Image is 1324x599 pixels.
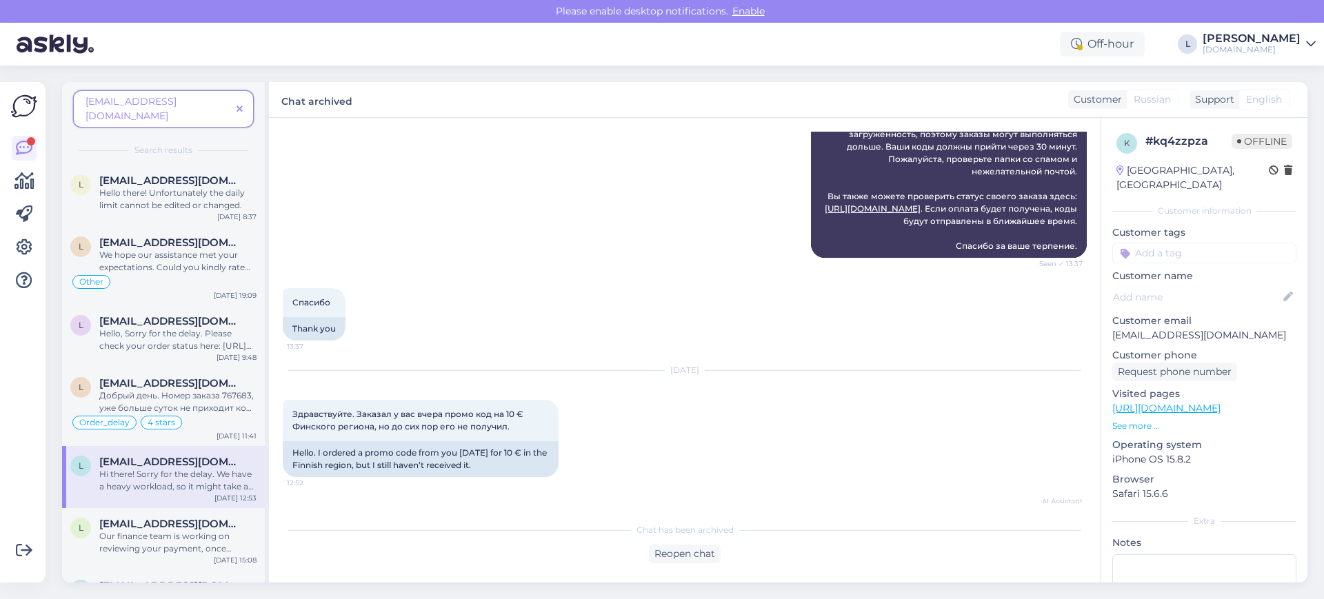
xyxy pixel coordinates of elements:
span: Lastescape2012@gmail.com [99,315,243,327]
div: Customer [1068,92,1122,107]
p: See more ... [1112,420,1296,432]
span: Offline [1232,134,1292,149]
p: Customer tags [1112,225,1296,240]
div: Support [1190,92,1234,107]
span: Chat has been archived [636,524,734,536]
span: k [1124,138,1130,148]
p: [EMAIL_ADDRESS][DOMAIN_NAME] [1112,328,1296,343]
span: Спасибо [292,297,330,307]
div: Добрый день. Извините за задержку. У нас большая загруженность, поэтому заказы могут выполняться ... [811,110,1087,258]
div: Reopen chat [649,545,721,563]
span: Lastescape2012@gmail.com [99,580,243,592]
div: [DATE] 19:09 [214,290,257,301]
span: English [1246,92,1282,107]
div: Customer information [1112,205,1296,217]
p: Customer phone [1112,348,1296,363]
span: L [79,522,83,533]
div: Hello there! Unfortunately the daily limit cannot be edited or changed. [99,187,257,212]
div: Hello, Sorry for the delay. Please check your order status here: [URL][DOMAIN_NAME]. Also, look i... [99,327,257,352]
span: Russian [1134,92,1171,107]
div: [DOMAIN_NAME] [1203,44,1301,55]
span: L [79,241,83,252]
span: 13:37 [287,341,339,352]
div: L [1178,34,1197,54]
div: [DATE] 15:08 [214,555,257,565]
label: Chat archived [281,90,352,109]
p: Operating system [1112,438,1296,452]
span: Lastescape2012@gmail.com [99,456,243,468]
div: Request phone number [1112,363,1237,381]
a: [URL][DOMAIN_NAME] [1112,402,1221,414]
div: [PERSON_NAME] [1203,33,1301,44]
span: Other [79,278,103,286]
span: Lastescape2012@gmail.com [99,518,243,530]
div: [DATE] 12:53 [214,493,257,503]
span: L [79,320,83,330]
p: iPhone OS 15.8.2 [1112,452,1296,467]
input: Add name [1113,290,1281,305]
p: Browser [1112,472,1296,487]
img: Askly Logo [11,93,37,119]
div: [DATE] 11:41 [217,431,257,441]
span: Здравствуйте. Заказал у вас вчера промо код на 10 € Финского региона, но до сих пор его не получил. [292,409,525,432]
span: L [79,382,83,392]
div: [DATE] 8:37 [217,212,257,222]
div: Our finance team is working on reviewing your payment, once confirmed your order will be completed. [99,530,257,555]
div: Hi there! Sorry for the delay. We have a heavy workload, so it might take a bit longer to fulfill... [99,468,257,493]
span: AI Assistant [1031,496,1083,507]
p: Notes [1112,536,1296,550]
p: Customer name [1112,269,1296,283]
span: l [79,179,83,190]
div: [DATE] [283,364,1087,376]
div: [GEOGRAPHIC_DATA], [GEOGRAPHIC_DATA] [1116,163,1269,192]
div: Thank you [283,317,345,341]
span: 12:52 [287,478,339,488]
p: Customer email [1112,314,1296,328]
span: [EMAIL_ADDRESS][DOMAIN_NAME] [86,95,177,122]
span: lastescape2012@gmail.com [99,174,243,187]
span: L [79,460,83,471]
a: [URL][DOMAIN_NAME] [825,203,921,214]
div: [DATE] 9:48 [217,352,257,363]
p: Safari 15.6.6 [1112,487,1296,501]
input: Add a tag [1112,243,1296,263]
p: Visited pages [1112,387,1296,401]
span: Search results [134,144,192,156]
span: Lastescape2012@gmail.com [99,236,243,249]
div: Добрый день. Номер заказа 767683, уже больше суток не приходит код, можно, пожалуйста, побыстрее,... [99,389,257,414]
div: Hello. I ordered a promo code from you [DATE] for 10 € in the Finnish region, but I still haven’t... [283,441,559,477]
span: Seen ✓ 13:37 [1031,258,1083,269]
a: [PERSON_NAME][DOMAIN_NAME] [1203,33,1316,55]
div: # kq4zzpza [1145,133,1232,150]
span: Enable [728,5,769,17]
div: Off-hour [1060,32,1145,57]
span: 4 stars [148,418,175,427]
span: Order_delay [79,418,130,427]
div: We hope our assistance met your expectations. Could you kindly rate the quality of support you re... [99,249,257,274]
div: Extra [1112,515,1296,527]
span: Lastescape2012@gmail.com [99,377,243,389]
